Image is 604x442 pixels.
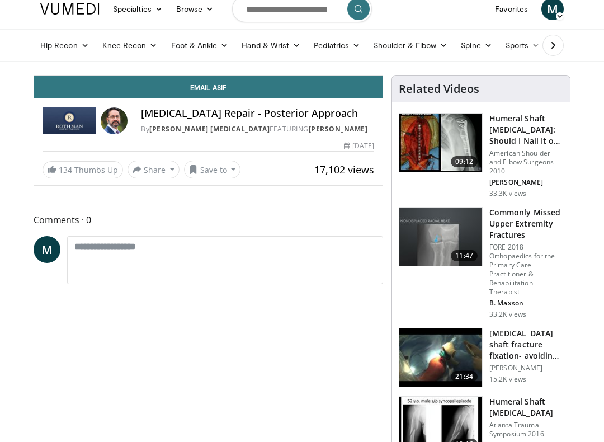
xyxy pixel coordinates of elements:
p: Atlanta Trauma Symposium 2016 [489,421,563,439]
img: 242296_0001_1.png.150x105_q85_crop-smart_upscale.jpg [399,328,482,387]
h3: [MEDICAL_DATA] shaft fracture fixation- avoiding the [MEDICAL_DATA] [489,328,563,361]
p: [PERSON_NAME] [489,364,563,373]
p: 33.2K views [489,310,526,319]
span: Comments 0 [34,213,383,227]
span: 17,102 views [314,163,374,176]
a: 11:47 Commonly Missed Upper Extremity Fractures FORE 2018 Orthopaedics for the Primary Care Pract... [399,207,563,319]
h3: Commonly Missed Upper Extremity Fractures [489,207,563,241]
a: Foot & Ankle [164,34,235,57]
div: By FEATURING [141,124,374,134]
span: 21:34 [451,371,478,382]
span: 09:12 [451,156,478,167]
img: b2c65235-e098-4cd2-ab0f-914df5e3e270.150x105_q85_crop-smart_upscale.jpg [399,208,482,266]
span: 134 [59,164,72,175]
p: 15.2K views [489,375,526,384]
p: American Shoulder and Elbow Surgeons 2010 [489,149,563,176]
a: Email Asif [34,76,383,98]
h4: Related Videos [399,82,479,96]
img: Rothman Hand Surgery [43,107,96,134]
img: sot_1.png.150x105_q85_crop-smart_upscale.jpg [399,114,482,172]
p: FORE 2018 Orthopaedics for the Primary Care Practitioner & Rehabilitation Therapist [489,243,563,297]
p: 33.3K views [489,189,526,198]
a: Spine [454,34,498,57]
h4: [MEDICAL_DATA] Repair - Posterior Approach [141,107,374,120]
a: Pediatrics [307,34,367,57]
button: Save to [184,161,241,178]
a: M [34,236,60,263]
a: Shoulder & Elbow [367,34,454,57]
a: [PERSON_NAME] [MEDICAL_DATA] [149,124,270,134]
img: VuMedi Logo [40,3,100,15]
button: Share [128,161,180,178]
img: Avatar [101,107,128,134]
a: [PERSON_NAME] [309,124,368,134]
a: Hip Recon [34,34,96,57]
h3: Humeral Shaft [MEDICAL_DATA]: Should I Nail It or Plate It? [489,113,563,147]
a: 134 Thumbs Up [43,161,123,178]
h3: Humeral Shaft [MEDICAL_DATA] [489,396,563,419]
a: Sports [499,34,547,57]
a: 09:12 Humeral Shaft [MEDICAL_DATA]: Should I Nail It or Plate It? American Shoulder and Elbow Sur... [399,113,563,198]
p: [PERSON_NAME] [489,178,563,187]
div: [DATE] [344,141,374,151]
p: B. Maxson [489,299,563,308]
span: 11:47 [451,250,478,261]
a: Hand & Wrist [235,34,307,57]
a: Knee Recon [96,34,164,57]
a: 21:34 [MEDICAL_DATA] shaft fracture fixation- avoiding the [MEDICAL_DATA] [PERSON_NAME] 15.2K views [399,328,563,387]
